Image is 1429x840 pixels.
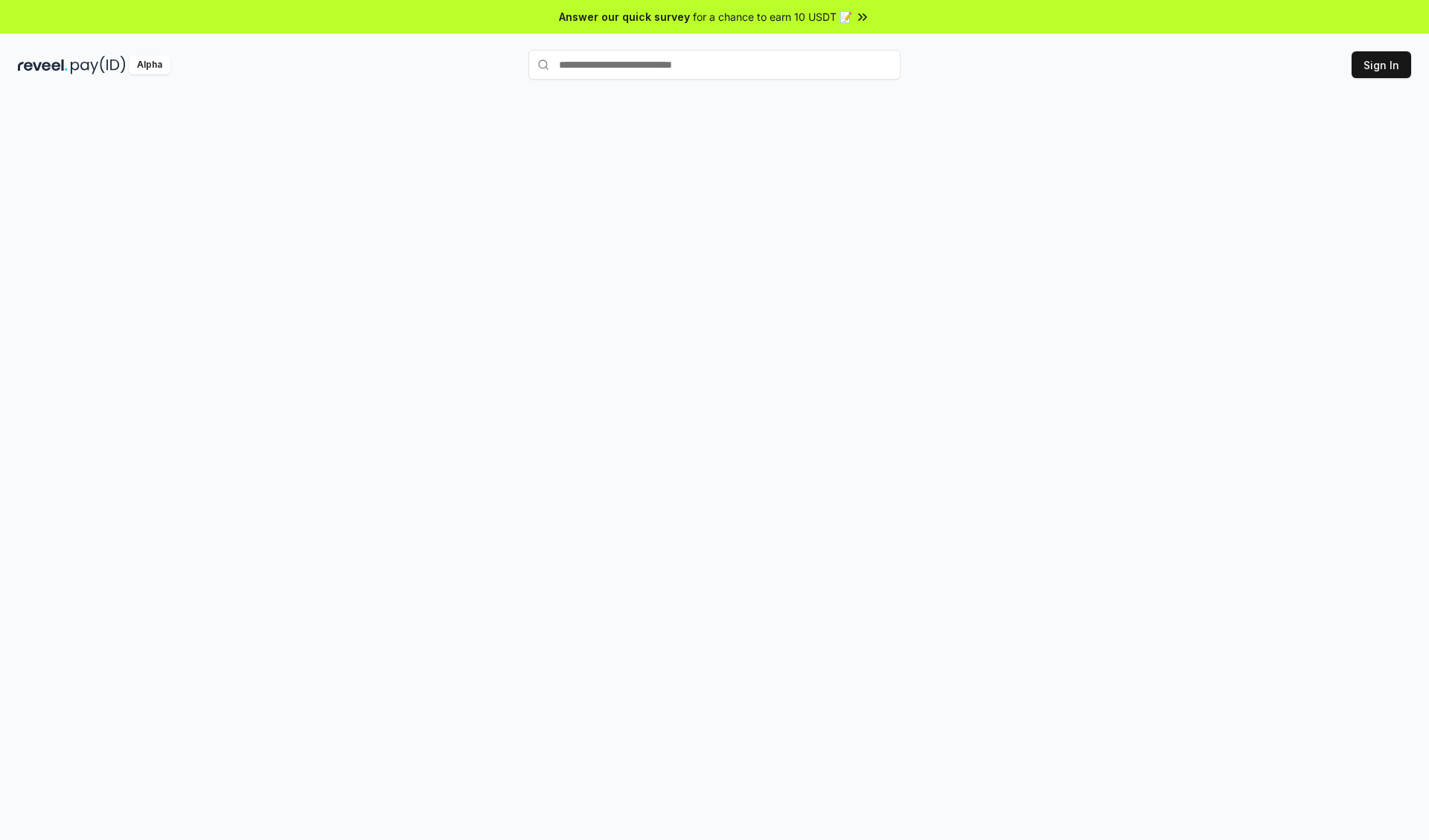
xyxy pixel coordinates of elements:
span: Answer our quick survey [559,9,690,25]
img: pay_id [71,56,126,74]
button: Sign In [1352,51,1411,78]
div: Alpha [129,56,170,74]
img: reveel_dark [18,56,68,74]
span: for a chance to earn 10 USDT 📝 [693,9,852,25]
